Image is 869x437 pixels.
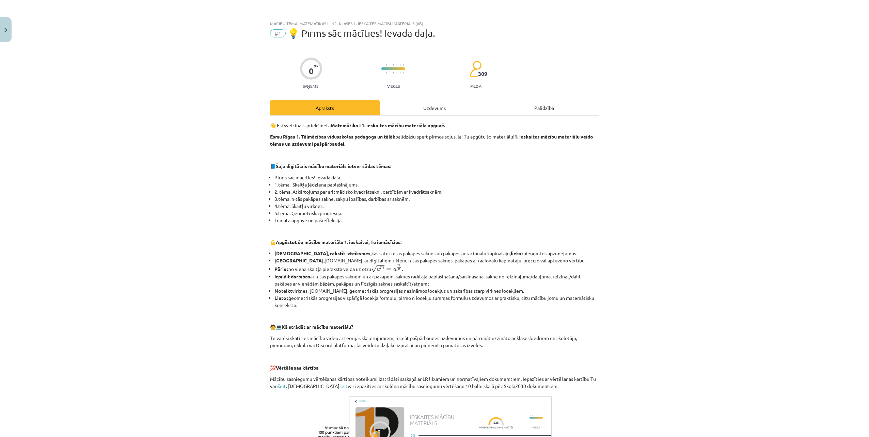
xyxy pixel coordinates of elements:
img: icon-short-line-57e1e144782c952c97e751825c79c345078a6d821885a25fce030b3d8c18986b.svg [393,72,394,74]
li: Pirms sāc mācīties! Ievada daļa. [274,174,599,181]
li: ģeometriskās progresijas vispārīgā locekļa formulu, pirmo n locekļu summas formulu uzdevumos ar p... [274,294,599,309]
div: Apraksts [270,100,380,115]
p: Mācību sasniegumu vērtēšanas kārtības noteikumi izstrādāti saskaņā ar LR likumiem un normatīvajie... [270,375,599,390]
span: √ [371,265,377,273]
b: Matemātika I 1. ieskaites mācību materiāla apguvē. [331,122,445,128]
p: 💪 [270,239,599,246]
b: Apgūstot šo mācību materiālu 1. ieskaitei, Tu iemācīsies: [276,239,401,245]
span: XP [314,64,318,68]
li: 1.tēma. Skaitļa jēdziena paplašinājums. [274,181,599,188]
span: m [397,265,400,266]
a: šeit [278,383,286,389]
p: Viegls [387,84,400,88]
p: 👋 Esi sveicināts priekšmeta [270,122,599,129]
img: icon-short-line-57e1e144782c952c97e751825c79c345078a6d821885a25fce030b3d8c18986b.svg [393,64,394,66]
span: 309 [478,71,487,77]
b: Kā strādāt ar mācību materiālu? [282,324,353,330]
li: virknes, [DOMAIN_NAME]. ģeometriskās progresijas nezināmos locekļus un sakarības starp virknes lo... [274,287,599,294]
b: [GEOGRAPHIC_DATA], [274,257,325,263]
b: Lietot [274,295,288,301]
p: Tu varēsi skatīties mācību video ar teorijas skaidrojumiem, risināt pašpārbaudes uzdevumus un pār... [270,335,599,349]
li: [DOMAIN_NAME]. ar digitāliem rīkiem, n-tās pakāpes saknes, pakāpes ar racionālu kāpinātāju, precī... [274,257,599,264]
p: 🧑 💻 [270,323,599,330]
div: Uzdevums [380,100,489,115]
a: šeit [339,383,348,389]
b: Noteikt [274,288,292,294]
span: #1 [270,29,286,37]
img: icon-short-line-57e1e144782c952c97e751825c79c345078a6d821885a25fce030b3d8c18986b.svg [396,72,397,74]
li: no viena skaitļa pieraksta veida uz otru . [274,264,599,273]
b: Vērtēšanas kārtība [276,365,319,371]
span: 💡 Pirms sāc mācīties! Ievada daļa. [287,28,435,39]
span: a [377,268,380,271]
li: Temata apguve un pašrefleksija. [274,217,599,224]
b: Izpildīt darbības [274,273,310,279]
p: pilda [470,84,481,88]
b: Pāriet [274,266,288,272]
div: Mācību tēma: Matemātikas i - 12. klases 1. ieskaites mācību materiāls (ab) [270,21,599,26]
li: 5.tēma. Ģeometriskā progresija. [274,210,599,217]
span: n [398,269,400,270]
b: [DEMOGRAPHIC_DATA], rakstīt izteiksmes, [274,250,372,256]
p: 📘 [270,163,599,170]
div: Palīdzība [489,100,599,115]
li: ar n-tās pakāpes saknēm un ar pakāpēm: saknes rādītāja paplašināšana/saīsināšana, sakne no reizin... [274,273,599,287]
img: icon-short-line-57e1e144782c952c97e751825c79c345078a6d821885a25fce030b3d8c18986b.svg [403,72,404,74]
img: icon-short-line-57e1e144782c952c97e751825c79c345078a6d821885a25fce030b3d8c18986b.svg [396,64,397,66]
p: 💯 [270,364,599,371]
p: palīdzēšu spert pirmos soļus, lai Tu apgūtu šo materiālu! [270,133,599,147]
div: 0 [309,66,314,76]
b: Esmu Rīgas 1. Tālmācības vidusskolas pedagogs un tālāk [270,133,395,140]
li: 4.tēma. Skaitļu virknes. [274,203,599,210]
li: 3.tēma. n-tās pakāpes sakne, sakņu īpašības, darbības ar saknēm. [274,195,599,203]
span: = [386,268,391,271]
img: icon-short-line-57e1e144782c952c97e751825c79c345078a6d821885a25fce030b3d8c18986b.svg [386,72,387,74]
strong: Šaja digitālais mācību materiāls ietver šādas tēmas: [276,163,391,169]
li: 2. tēma. Atkārtojums par aritmētisko kvadrātsakni, darbībām ar kvadrātsaknēm. [274,188,599,195]
img: icon-short-line-57e1e144782c952c97e751825c79c345078a6d821885a25fce030b3d8c18986b.svg [403,64,404,66]
img: icon-short-line-57e1e144782c952c97e751825c79c345078a6d821885a25fce030b3d8c18986b.svg [386,64,387,66]
p: Saņemsi [300,84,322,88]
b: lietot [511,250,523,256]
img: students-c634bb4e5e11cddfef0936a35e636f08e4e9abd3cc4e673bd6f9a4125e45ecb1.svg [470,61,481,78]
li: kas satur n-tās pakāpes saknes un pakāpes ar racionālu kāpinātāju, pieņemtos apzīmējumus. [274,250,599,257]
img: icon-close-lesson-0947bae3869378f0d4975bcd49f059093ad1ed9edebbc8119c70593378902aed.svg [4,28,7,32]
span: a [393,268,397,271]
span: m [380,267,384,269]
